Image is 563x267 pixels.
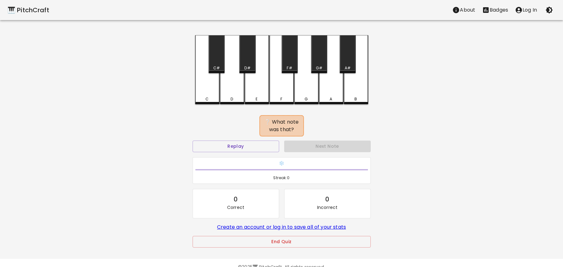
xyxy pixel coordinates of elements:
div: C# [213,65,220,71]
div: G [305,96,308,102]
div: F# [287,65,292,71]
button: Stats [479,4,512,16]
p: Incorrect [317,204,337,211]
div: C [205,96,209,102]
p: Correct [227,204,244,211]
div: 0 [325,194,329,204]
div: 0 [234,194,238,204]
div: F [280,96,282,102]
div: D [231,96,233,102]
div: D# [244,65,250,71]
button: Replay [193,141,279,152]
div: A [330,96,332,102]
div: G# [316,65,322,71]
a: 🎹 PitchCraft [8,5,49,15]
p: About [460,6,475,14]
button: About [449,4,479,16]
p: Log In [523,6,537,14]
div: B [354,96,357,102]
div: E [256,96,258,102]
button: End Quiz [193,236,371,248]
p: Badges [490,6,508,14]
a: Create an account or log in to save all of your stats [217,223,346,231]
div: A# [345,65,351,71]
span: Streak: 0 [195,175,368,181]
button: account of current user [512,4,540,16]
div: ❔ What note was that? [263,118,301,133]
h6: ❄️ [195,160,368,167]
